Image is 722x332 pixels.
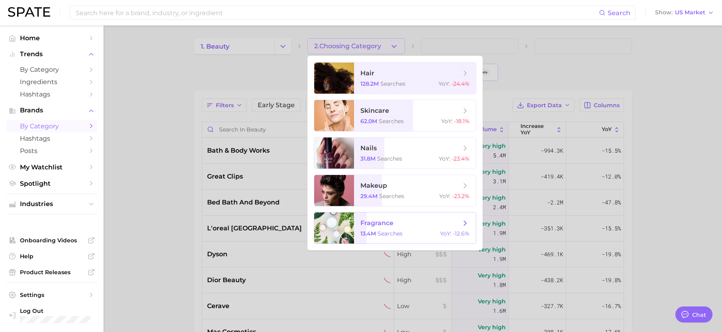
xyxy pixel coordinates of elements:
[6,161,97,173] a: My Watchlist
[6,145,97,157] a: Posts
[20,237,84,244] span: Onboarding Videos
[6,76,97,88] a: Ingredients
[6,48,97,60] button: Trends
[6,250,97,262] a: Help
[20,135,84,142] span: Hashtags
[451,80,470,87] span: -24.4%
[6,177,97,190] a: Spotlight
[454,118,470,125] span: -18.1%
[452,155,470,162] span: -23.4%
[20,147,84,155] span: Posts
[439,193,450,200] span: YoY :
[6,266,97,278] a: Product Releases
[655,10,673,15] span: Show
[20,163,84,171] span: My Watchlist
[6,132,97,145] a: Hashtags
[20,253,84,260] span: Help
[20,51,84,58] span: Trends
[379,193,404,200] span: searches
[6,289,97,301] a: Settings
[20,122,84,130] span: by Category
[360,144,377,152] span: nails
[20,34,84,42] span: Home
[20,291,84,299] span: Settings
[20,269,84,276] span: Product Releases
[379,118,404,125] span: searches
[452,193,470,200] span: -23.2%
[6,88,97,100] a: Hashtags
[360,107,389,114] span: skincare
[6,305,97,326] a: Log out. Currently logged in with e-mail jenine.guerriero@givaudan.com.
[6,104,97,116] button: Brands
[360,69,374,77] span: hair
[20,107,84,114] span: Brands
[360,155,376,162] span: 31.8m
[20,307,110,314] span: Log Out
[360,182,387,189] span: makeup
[6,234,97,246] a: Onboarding Videos
[653,8,716,18] button: ShowUS Market
[377,155,402,162] span: searches
[360,193,378,200] span: 29.4m
[360,80,379,87] span: 128.2m
[20,78,84,86] span: Ingredients
[20,90,84,98] span: Hashtags
[307,56,483,250] ul: 2.Choosing Category
[20,200,84,208] span: Industries
[360,230,376,237] span: 13.4m
[378,230,403,237] span: searches
[8,7,50,17] img: SPATE
[20,66,84,73] span: by Category
[6,198,97,210] button: Industries
[380,80,405,87] span: searches
[75,6,599,20] input: Search here for a brand, industry, or ingredient
[360,118,377,125] span: 62.0m
[675,10,705,15] span: US Market
[440,230,451,237] span: YoY :
[6,32,97,44] a: Home
[441,118,452,125] span: YoY :
[6,120,97,132] a: by Category
[453,230,470,237] span: -12.6%
[20,180,84,187] span: Spotlight
[439,155,450,162] span: YoY :
[608,9,630,17] span: Search
[6,63,97,76] a: by Category
[438,80,450,87] span: YoY :
[360,219,393,227] span: fragrance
